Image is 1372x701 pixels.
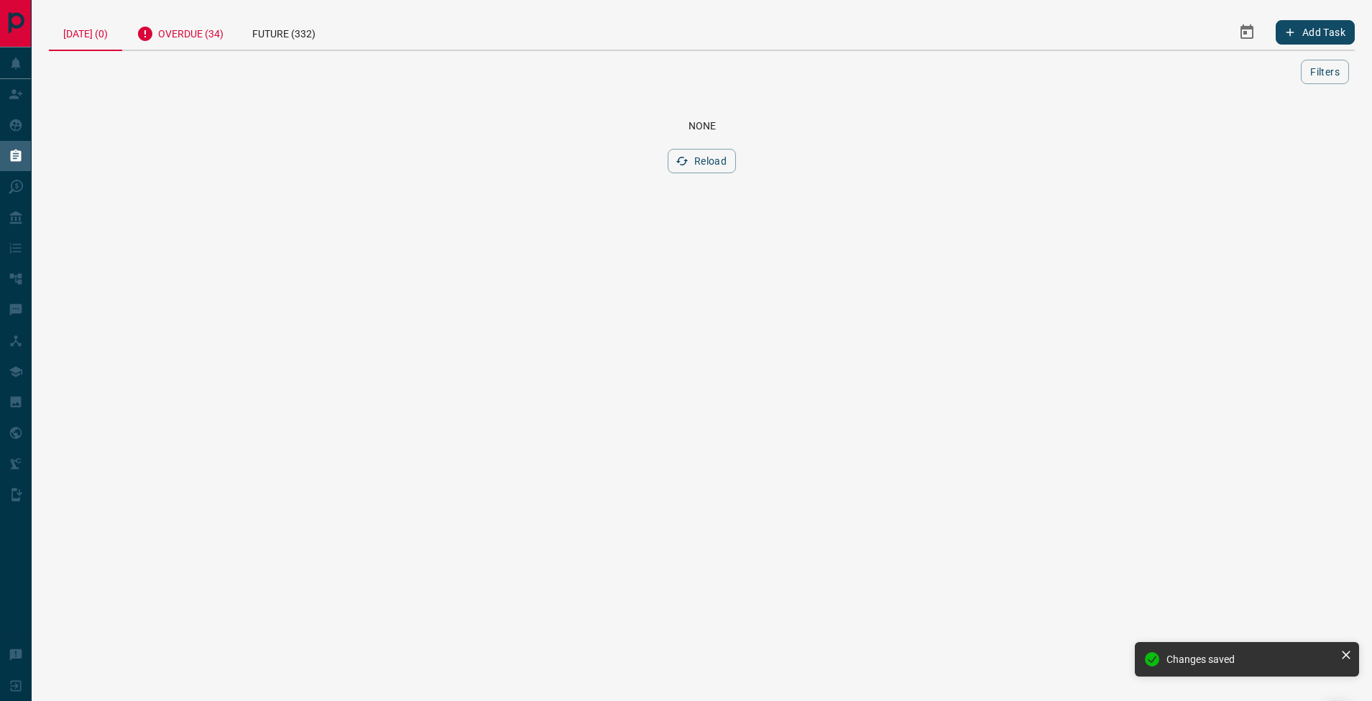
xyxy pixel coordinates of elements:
div: Changes saved [1166,654,1335,665]
button: Select Date Range [1230,15,1264,50]
div: [DATE] (0) [49,14,122,51]
div: Overdue (34) [122,14,238,50]
button: Reload [668,149,736,173]
button: Add Task [1276,20,1355,45]
div: Future (332) [238,14,330,50]
div: None [66,120,1338,132]
button: Filters [1301,60,1349,84]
